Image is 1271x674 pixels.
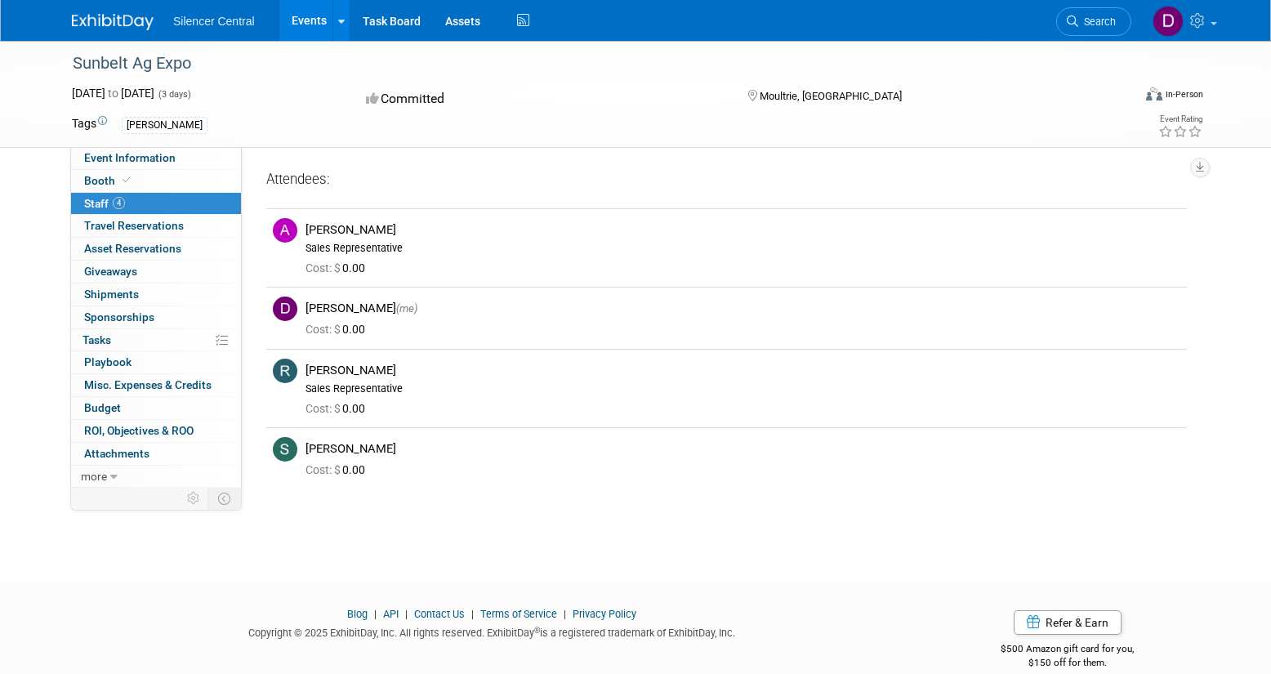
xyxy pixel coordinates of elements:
[480,608,557,620] a: Terms of Service
[414,608,465,620] a: Contact Us
[84,424,194,437] span: ROI, Objectives & ROO
[71,397,241,419] a: Budget
[84,447,149,460] span: Attachments
[84,197,125,210] span: Staff
[383,608,399,620] a: API
[113,197,125,209] span: 4
[84,219,184,232] span: Travel Reservations
[1146,87,1162,100] img: Format-Inperson.png
[1153,6,1184,37] img: Dean Woods
[305,463,372,476] span: 0.00
[305,323,342,336] span: Cost: $
[305,261,372,275] span: 0.00
[273,359,297,383] img: R.jpg
[81,470,107,483] span: more
[305,441,1180,457] div: [PERSON_NAME]
[305,261,342,275] span: Cost: $
[180,488,208,509] td: Personalize Event Tab Strip
[1014,610,1122,635] a: Refer & Earn
[1165,88,1203,100] div: In-Person
[305,463,342,476] span: Cost: $
[1035,85,1203,109] div: Event Format
[84,242,181,255] span: Asset Reservations
[1158,115,1202,123] div: Event Rating
[84,151,176,164] span: Event Information
[84,310,154,324] span: Sponsorships
[71,238,241,260] a: Asset Reservations
[84,378,212,391] span: Misc. Expenses & Credits
[72,115,107,134] td: Tags
[71,147,241,169] a: Event Information
[83,333,111,346] span: Tasks
[84,265,137,278] span: Giveaways
[273,297,297,321] img: D.jpg
[560,608,570,620] span: |
[760,90,902,102] span: Moultrie, [GEOGRAPHIC_DATA]
[84,174,134,187] span: Booth
[84,355,132,368] span: Playbook
[208,488,242,509] td: Toggle Event Tabs
[273,218,297,243] img: A.jpg
[370,608,381,620] span: |
[396,302,417,315] span: (me)
[72,87,154,100] span: [DATE] [DATE]
[936,632,1200,669] div: $500 Amazon gift card for you,
[71,306,241,328] a: Sponsorships
[71,374,241,396] a: Misc. Expenses & Credits
[305,402,342,415] span: Cost: $
[573,608,636,620] a: Privacy Policy
[305,242,1180,255] div: Sales Representative
[123,176,131,185] i: Booth reservation complete
[467,608,478,620] span: |
[71,261,241,283] a: Giveaways
[305,301,1180,316] div: [PERSON_NAME]
[71,351,241,373] a: Playbook
[273,437,297,462] img: S.jpg
[67,49,1107,78] div: Sunbelt Ag Expo
[936,656,1200,670] div: $150 off for them.
[401,608,412,620] span: |
[361,85,722,114] div: Committed
[1078,16,1116,28] span: Search
[84,401,121,414] span: Budget
[72,622,912,641] div: Copyright © 2025 ExhibitDay, Inc. All rights reserved. ExhibitDay is a registered trademark of Ex...
[305,323,372,336] span: 0.00
[173,15,255,28] span: Silencer Central
[84,288,139,301] span: Shipments
[71,193,241,215] a: Staff4
[105,87,121,100] span: to
[71,329,241,351] a: Tasks
[71,170,241,192] a: Booth
[305,382,1180,395] div: Sales Representative
[71,466,241,488] a: more
[305,363,1180,378] div: [PERSON_NAME]
[347,608,368,620] a: Blog
[1056,7,1131,36] a: Search
[534,626,540,635] sup: ®
[71,443,241,465] a: Attachments
[305,402,372,415] span: 0.00
[122,117,207,134] div: [PERSON_NAME]
[157,89,191,100] span: (3 days)
[72,14,154,30] img: ExhibitDay
[305,222,1180,238] div: [PERSON_NAME]
[266,170,1187,191] div: Attendees:
[71,420,241,442] a: ROI, Objectives & ROO
[71,215,241,237] a: Travel Reservations
[71,283,241,306] a: Shipments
